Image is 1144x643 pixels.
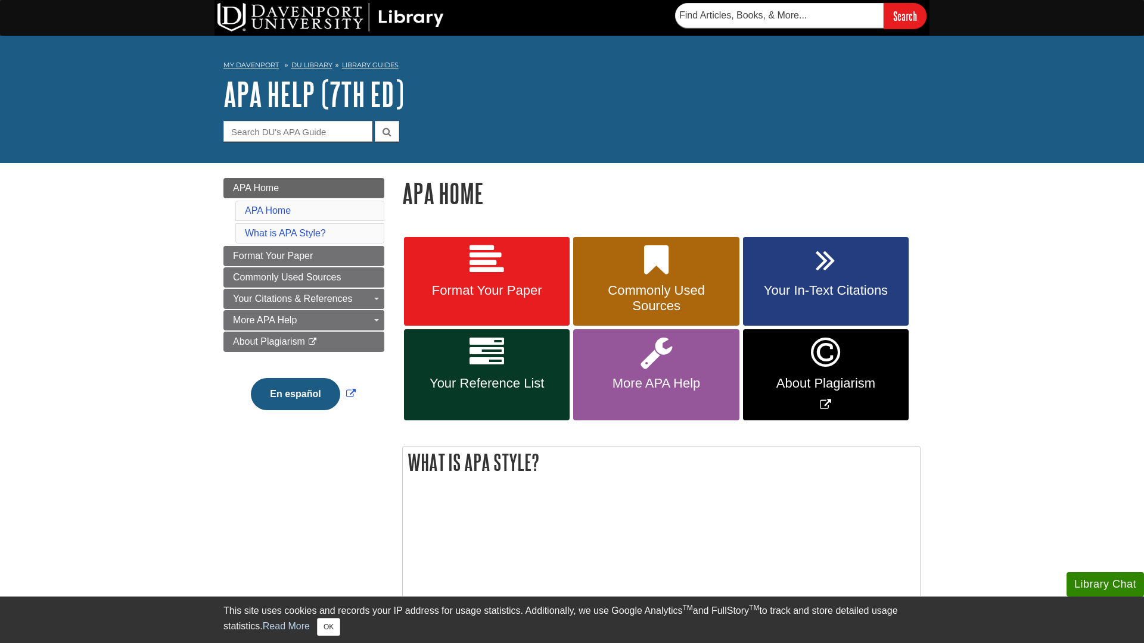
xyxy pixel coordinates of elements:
[291,61,332,69] a: DU Library
[217,3,444,32] img: DU Library
[582,376,730,391] span: More APA Help
[675,3,927,29] form: Searches DU Library's articles, books, and more
[884,3,927,29] input: Search
[233,183,279,193] span: APA Home
[682,604,692,612] sup: TM
[245,205,291,216] a: APA Home
[582,283,730,314] span: Commonly Used Sources
[573,237,739,326] a: Commonly Used Sources
[233,336,305,347] span: About Plagiarism
[251,378,340,410] button: En español
[1067,572,1144,597] button: Library Chat
[413,376,561,391] span: Your Reference List
[675,3,884,28] input: Find Articles, Books, & More...
[752,283,900,298] span: Your In-Text Citations
[404,237,570,326] a: Format Your Paper
[223,310,384,330] a: More APA Help
[233,251,313,261] span: Format Your Paper
[317,618,340,636] button: Close
[223,246,384,266] a: Format Your Paper
[245,228,326,238] a: What is APA Style?
[752,376,900,391] span: About Plagiarism
[403,447,920,478] h2: What is APA Style?
[263,621,310,631] a: Read More
[233,294,352,304] span: Your Citations & References
[223,76,404,113] a: APA Help (7th Ed)
[223,178,384,430] div: Guide Page Menu
[223,332,384,352] a: About Plagiarism
[223,604,921,636] div: This site uses cookies and records your IP address for usage statistics. Additionally, we use Goo...
[223,121,372,142] input: Search DU's APA Guide
[223,60,279,70] a: My Davenport
[223,289,384,309] a: Your Citations & References
[248,389,358,399] a: Link opens in new window
[402,178,921,208] h1: APA Home
[233,315,297,325] span: More APA Help
[749,604,759,612] sup: TM
[404,329,570,420] a: Your Reference List
[307,338,318,346] i: This link opens in a new window
[342,61,399,69] a: Library Guides
[223,57,921,76] nav: breadcrumb
[233,272,341,282] span: Commonly Used Sources
[573,329,739,420] a: More APA Help
[743,237,909,326] a: Your In-Text Citations
[223,267,384,288] a: Commonly Used Sources
[743,329,909,420] a: Link opens in new window
[223,178,384,198] a: APA Home
[413,283,561,298] span: Format Your Paper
